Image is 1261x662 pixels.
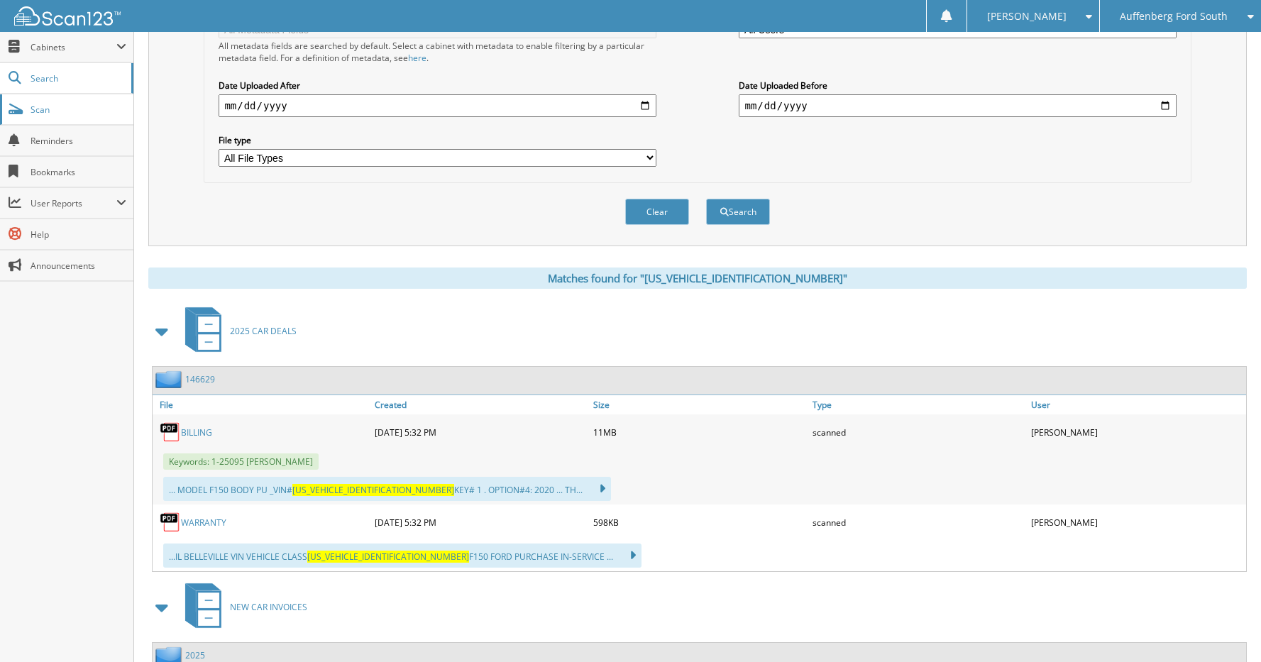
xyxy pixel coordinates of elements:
[31,72,124,84] span: Search
[31,228,126,241] span: Help
[1028,508,1246,536] div: [PERSON_NAME]
[181,517,226,529] a: WARRANTY
[31,197,116,209] span: User Reports
[14,6,121,26] img: scan123-logo-white.svg
[809,418,1028,446] div: scanned
[230,325,297,337] span: 2025 CAR DEALS
[307,551,469,563] span: [US_VEHICLE_IDENTIFICATION_NUMBER]
[31,260,126,272] span: Announcements
[31,166,126,178] span: Bookmarks
[590,508,808,536] div: 598KB
[160,421,181,443] img: PDF.png
[987,12,1067,21] span: [PERSON_NAME]
[177,579,307,635] a: NEW CAR INVOICES
[185,373,215,385] a: 146629
[177,303,297,359] a: 2025 CAR DEALS
[148,267,1247,289] div: Matches found for "[US_VEHICLE_IDENTIFICATION_NUMBER]"
[160,512,181,533] img: PDF.png
[31,41,116,53] span: Cabinets
[153,395,371,414] a: File
[371,418,590,446] div: [DATE] 5:32 PM
[706,199,770,225] button: Search
[219,40,656,64] div: All metadata fields are searched by default. Select a cabinet with metadata to enable filtering b...
[590,418,808,446] div: 11MB
[371,395,590,414] a: Created
[230,601,307,613] span: NEW CAR INVOICES
[625,199,689,225] button: Clear
[219,79,656,92] label: Date Uploaded After
[809,395,1028,414] a: Type
[739,79,1176,92] label: Date Uploaded Before
[185,649,205,661] a: 2025
[219,94,656,117] input: start
[371,508,590,536] div: [DATE] 5:32 PM
[163,477,611,501] div: ... MODEL F150 BODY PU _VIN# KEY# 1 . OPTION#4: 2020 ... TH...
[739,94,1176,117] input: end
[292,484,454,496] span: [US_VEHICLE_IDENTIFICATION_NUMBER]
[219,134,656,146] label: File type
[809,508,1028,536] div: scanned
[181,426,212,438] a: BILLING
[408,52,426,64] a: here
[155,370,185,388] img: folder2.png
[31,104,126,116] span: Scan
[1120,12,1228,21] span: Auffenberg Ford South
[163,544,641,568] div: ...IL BELLEVILLE VIN VEHICLE CLASS F150 FORD PURCHASE IN-SERVICE ...
[31,135,126,147] span: Reminders
[1028,395,1246,414] a: User
[163,453,319,470] span: Keywords: 1-25095 [PERSON_NAME]
[590,395,808,414] a: Size
[1028,418,1246,446] div: [PERSON_NAME]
